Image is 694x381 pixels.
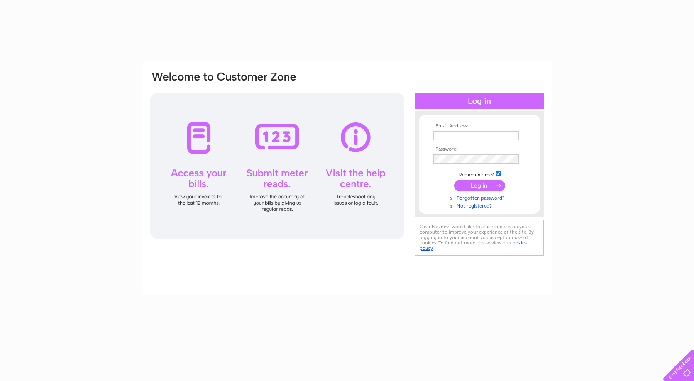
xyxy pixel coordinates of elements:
[433,193,528,201] a: Forgotten password?
[431,123,528,129] th: Email Address:
[431,170,528,178] td: Remember me?
[415,220,544,256] div: Clear Business would like to place cookies on your computer to improve your experience of the sit...
[433,201,528,209] a: Not registered?
[431,147,528,152] th: Password:
[454,180,505,191] input: Submit
[420,240,527,251] a: cookies policy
